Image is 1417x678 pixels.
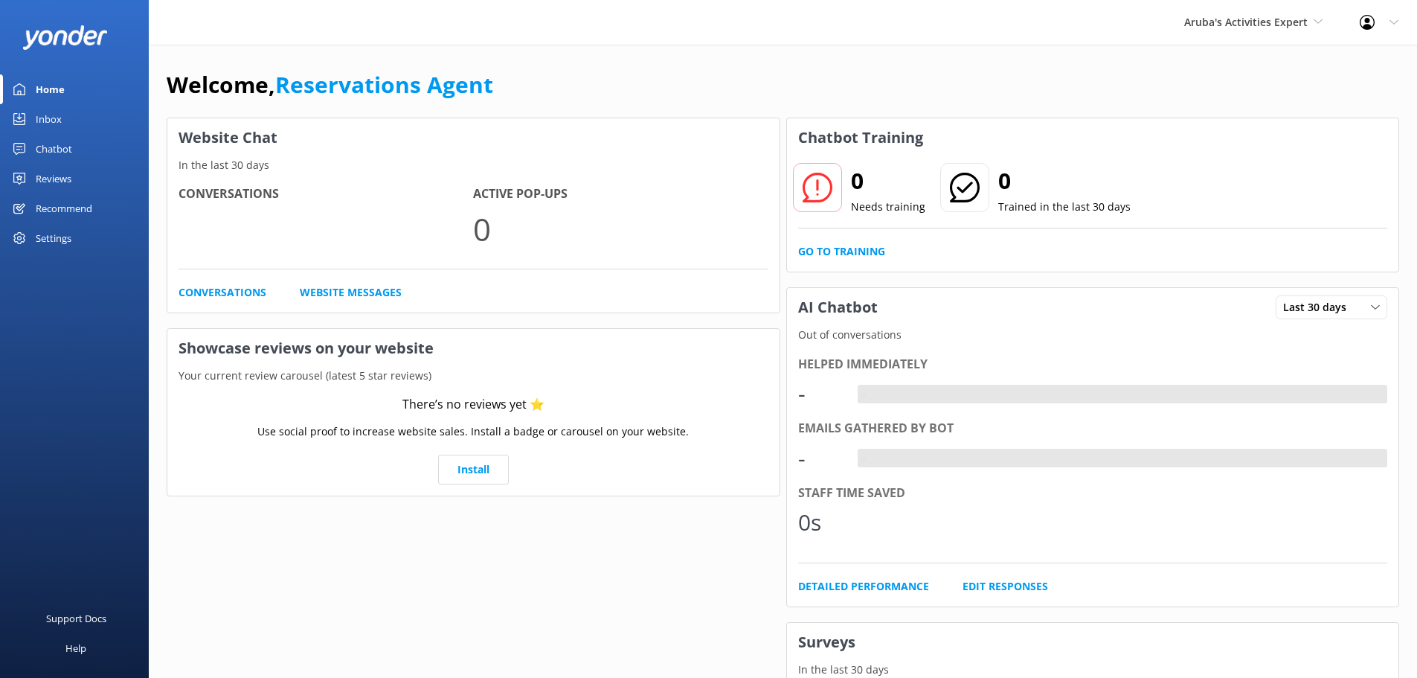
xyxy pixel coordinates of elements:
[257,423,689,440] p: Use social proof to increase website sales. Install a badge or carousel on your website.
[402,395,544,415] div: There’s no reviews yet ⭐
[36,223,71,253] div: Settings
[798,441,843,476] div: -
[179,185,473,204] h4: Conversations
[46,604,106,633] div: Support Docs
[858,385,869,404] div: -
[473,204,768,254] p: 0
[798,505,843,540] div: 0s
[167,118,780,157] h3: Website Chat
[36,194,92,223] div: Recommend
[300,284,402,301] a: Website Messages
[167,368,780,384] p: Your current review carousel (latest 5 star reviews)
[65,633,86,663] div: Help
[858,449,869,468] div: -
[36,134,72,164] div: Chatbot
[36,104,62,134] div: Inbox
[1184,15,1308,29] span: Aruba's Activities Expert
[851,199,925,215] p: Needs training
[787,662,1399,678] p: In the last 30 days
[167,157,780,173] p: In the last 30 days
[438,455,509,484] a: Install
[798,355,1388,374] div: Helped immediately
[787,623,1399,662] h3: Surveys
[36,164,71,194] div: Reviews
[798,376,843,412] div: -
[36,74,65,104] div: Home
[179,284,266,301] a: Conversations
[798,419,1388,438] div: Emails gathered by bot
[22,25,108,50] img: yonder-white-logo.png
[787,118,934,157] h3: Chatbot Training
[787,327,1399,343] p: Out of conversations
[798,484,1388,503] div: Staff time saved
[998,199,1131,215] p: Trained in the last 30 days
[1283,299,1355,316] span: Last 30 days
[963,578,1048,595] a: Edit Responses
[167,329,780,368] h3: Showcase reviews on your website
[167,67,493,103] h1: Welcome,
[473,185,768,204] h4: Active Pop-ups
[798,578,929,595] a: Detailed Performance
[787,288,889,327] h3: AI Chatbot
[851,163,925,199] h2: 0
[998,163,1131,199] h2: 0
[798,243,885,260] a: Go to Training
[275,69,493,100] a: Reservations Agent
